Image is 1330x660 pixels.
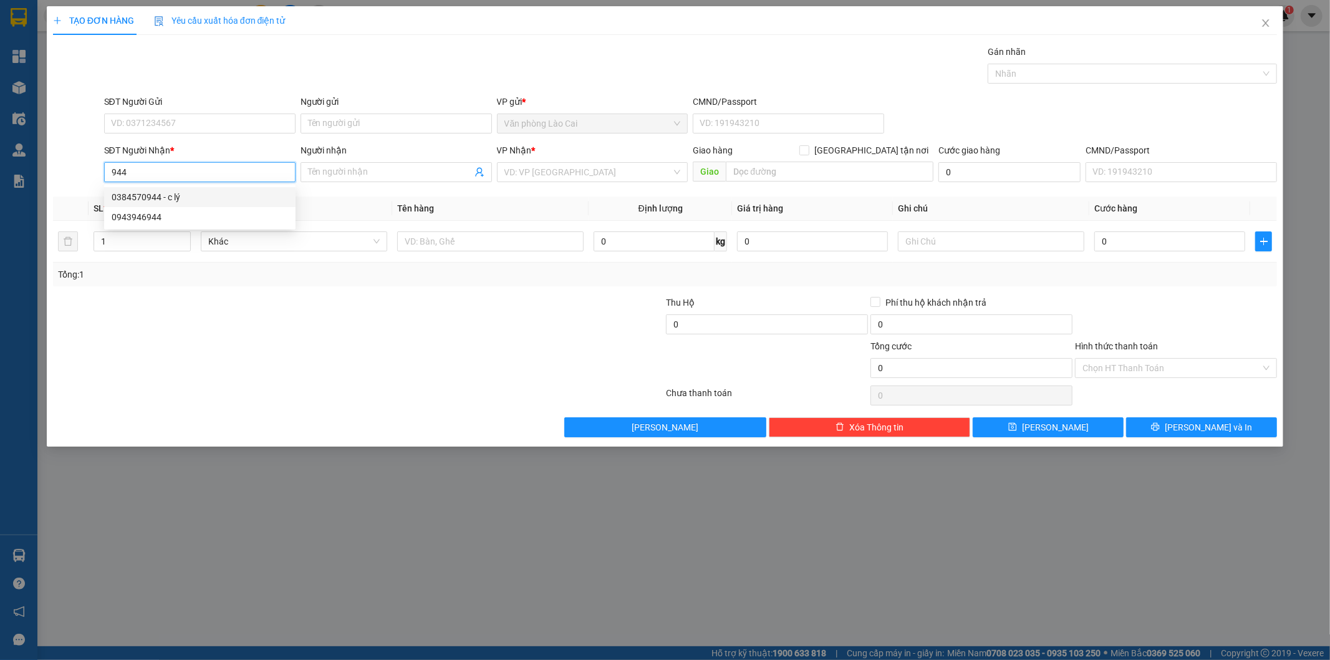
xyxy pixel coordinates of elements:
span: Giao hàng [693,145,733,155]
span: SL [94,203,104,213]
span: Tên hàng [397,203,434,213]
div: CMND/Passport [693,95,884,109]
span: Xóa Thông tin [849,420,904,434]
button: plus [1255,231,1272,251]
span: Định lượng [638,203,683,213]
div: VP gửi [497,95,688,109]
button: delete [58,231,78,251]
div: Người gửi [301,95,492,109]
div: 0943946944 [112,210,288,224]
span: user-add [475,167,484,177]
button: deleteXóa Thông tin [769,417,971,437]
button: Close [1248,6,1283,41]
div: 0943946944 [104,207,296,227]
span: [PERSON_NAME] [632,420,698,434]
span: plus [1256,236,1271,246]
label: Gán nhãn [988,47,1026,57]
input: 0 [737,231,888,251]
span: VP Nhận [497,145,532,155]
div: SĐT Người Gửi [104,95,296,109]
input: Ghi Chú [898,231,1084,251]
span: printer [1151,422,1160,432]
span: Tổng cước [870,341,912,351]
div: Chưa thanh toán [665,386,870,408]
span: [PERSON_NAME] [1022,420,1089,434]
span: Phí thu hộ khách nhận trả [880,296,991,309]
div: Người nhận [301,143,492,157]
span: [GEOGRAPHIC_DATA] tận nơi [809,143,933,157]
span: Khác [208,232,380,251]
span: Cước hàng [1094,203,1137,213]
span: Văn phòng Lào Cai [504,114,681,133]
span: plus [53,16,62,25]
span: delete [836,422,844,432]
input: Cước giao hàng [938,162,1081,182]
span: Giao [693,162,726,182]
label: Cước giao hàng [938,145,1000,155]
span: TẠO ĐƠN HÀNG [53,16,134,26]
span: close [1261,18,1271,28]
img: icon [154,16,164,26]
div: CMND/Passport [1086,143,1277,157]
button: printer[PERSON_NAME] và In [1126,417,1277,437]
span: Yêu cầu xuất hóa đơn điện tử [154,16,286,26]
span: Giá trị hàng [737,203,783,213]
th: Ghi chú [893,197,1089,221]
span: Thu Hộ [666,298,695,308]
label: Hình thức thanh toán [1075,341,1158,351]
input: Dọc đường [726,162,933,182]
input: VD: Bàn, Ghế [397,231,584,251]
div: Tổng: 1 [58,268,513,281]
span: kg [715,231,727,251]
div: SĐT Người Nhận [104,143,296,157]
div: 0384570944 - c lý [104,187,296,207]
button: save[PERSON_NAME] [973,417,1124,437]
button: [PERSON_NAME] [564,417,766,437]
span: save [1008,422,1017,432]
div: 0384570944 - c lý [112,190,288,204]
span: [PERSON_NAME] và In [1165,420,1252,434]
